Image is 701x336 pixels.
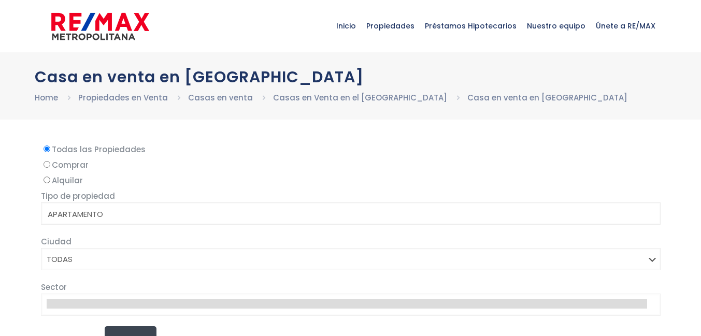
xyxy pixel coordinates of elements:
img: remax-metropolitana-logo [51,11,149,42]
span: Únete a RE/MAX [591,10,661,41]
option: APARTAMENTO [47,208,647,221]
span: Ciudad [41,236,71,247]
span: Inicio [331,10,361,41]
input: Comprar [44,161,50,168]
input: Alquilar [44,177,50,183]
a: Propiedades en Venta [78,92,168,103]
span: Nuestro equipo [522,10,591,41]
span: Tipo de propiedad [41,191,115,201]
span: Sector [41,282,67,293]
input: Todas las Propiedades [44,145,50,152]
option: CASA [47,221,647,233]
label: Todas las Propiedades [41,143,661,156]
a: Casa en venta en [GEOGRAPHIC_DATA] [467,92,627,103]
label: Comprar [41,158,661,171]
a: Casas en venta [188,92,253,103]
span: Préstamos Hipotecarios [420,10,522,41]
h1: Casa en venta en [GEOGRAPHIC_DATA] [35,68,667,86]
a: Casas en Venta en el [GEOGRAPHIC_DATA] [273,92,447,103]
label: Alquilar [41,174,661,187]
span: Propiedades [361,10,420,41]
a: Home [35,92,58,103]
